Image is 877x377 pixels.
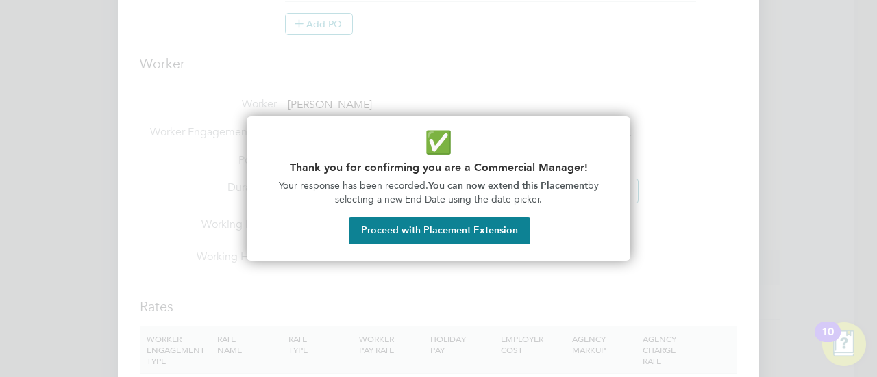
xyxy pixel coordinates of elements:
[247,116,630,261] div: Commercial Manager Confirmation
[349,217,530,244] button: Proceed with Placement Extension
[263,127,614,158] p: ✅
[335,180,602,205] span: by selecting a new End Date using the date picker.
[263,161,614,174] h2: Thank you for confirming you are a Commercial Manager!
[428,180,588,192] strong: You can now extend this Placement
[279,180,428,192] span: Your response has been recorded.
